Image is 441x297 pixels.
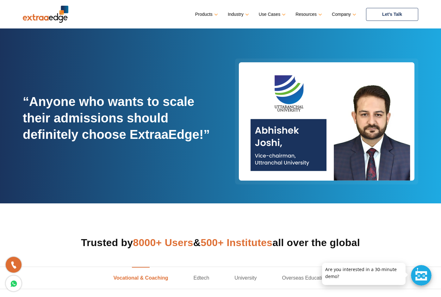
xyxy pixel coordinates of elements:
[295,10,321,19] a: Resources
[259,10,284,19] a: Use Cases
[195,10,217,19] a: Products
[181,267,222,289] a: Edtech
[411,265,432,286] div: Chat
[332,10,355,19] a: Company
[222,267,269,289] a: University
[270,267,340,289] a: Overseas Education
[133,237,193,248] span: 8000+ Users
[101,267,181,289] a: Vocational & Coaching
[366,8,418,21] a: Let’s Talk
[23,235,418,250] h2: Trusted by & all over the global
[201,237,272,248] span: 500+ Institutes
[228,10,248,19] a: Industry
[23,95,210,141] strong: “Anyone who wants to scale their admissions should definitely choose ExtraaEdge!”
